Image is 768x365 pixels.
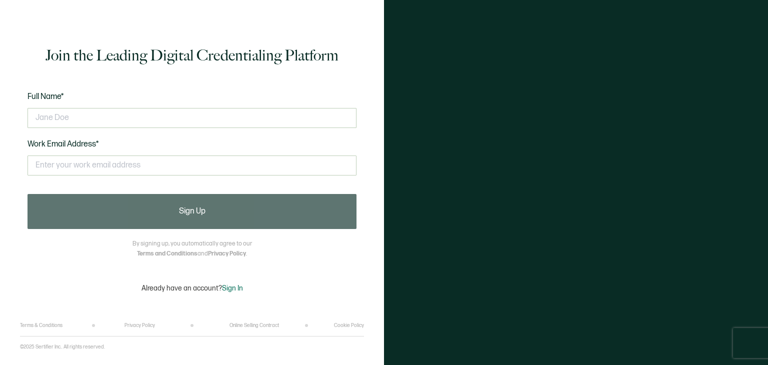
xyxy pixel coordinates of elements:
[137,250,197,257] a: Terms and Conditions
[124,322,155,328] a: Privacy Policy
[179,207,205,215] span: Sign Up
[334,322,364,328] a: Cookie Policy
[27,155,356,175] input: Enter your work email address
[222,284,243,292] span: Sign In
[45,45,338,65] h1: Join the Leading Digital Credentialing Platform
[27,194,356,229] button: Sign Up
[229,322,279,328] a: Online Selling Contract
[132,239,252,259] p: By signing up, you automatically agree to our and .
[27,108,356,128] input: Jane Doe
[27,139,99,149] span: Work Email Address*
[20,344,105,350] p: ©2025 Sertifier Inc.. All rights reserved.
[27,92,64,101] span: Full Name*
[20,322,62,328] a: Terms & Conditions
[141,284,243,292] p: Already have an account?
[208,250,246,257] a: Privacy Policy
